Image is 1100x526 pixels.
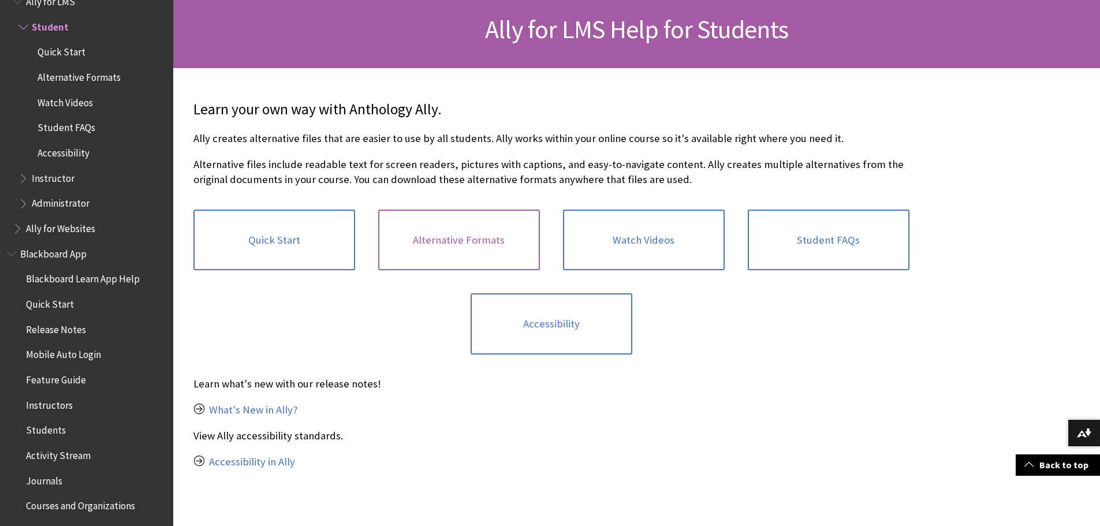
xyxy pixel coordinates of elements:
span: Watch Videos [38,93,93,109]
span: Instructor [32,169,74,184]
span: Release Notes [26,320,86,335]
span: Blackboard App [20,244,87,260]
span: Quick Start [38,43,85,58]
a: Alternative Formats [378,210,540,271]
a: Student FAQs [748,210,909,271]
span: Ally for LMS Help for Students [485,13,788,45]
span: Alternative Formats [38,68,121,83]
span: Blackboard Learn App Help [26,270,140,285]
span: Quick Start [26,294,74,310]
p: Ally creates alternative files that are easier to use by all students. Ally works within your onl... [193,131,909,146]
span: Accessibility [38,143,90,159]
span: Feature Guide [26,370,86,386]
span: Instructors [26,396,73,411]
a: Accessibility [471,293,632,355]
a: Back to top [1016,454,1100,476]
p: Learn your own way with Anthology Ally. [193,99,909,120]
p: View Ally accessibility standards. [193,428,909,443]
span: Ally for Websites [26,219,95,234]
p: Alternative files include readable text for screen readers, pictures with captions, and easy-to-n... [193,157,909,187]
a: What's New in Ally? [209,403,297,417]
span: Student [32,17,69,33]
span: Students [26,420,66,436]
p: Learn what's new with our release notes! [193,376,909,391]
span: Mobile Auto Login [26,345,101,361]
span: Activity Stream [26,446,91,461]
span: Courses and Organizations [26,496,135,512]
span: Administrator [32,194,90,210]
a: Accessibility in Ally [209,455,295,469]
a: Watch Videos [563,210,725,271]
a: Quick Start [193,210,355,271]
span: Journals [26,471,62,487]
span: Student FAQs [38,118,95,134]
